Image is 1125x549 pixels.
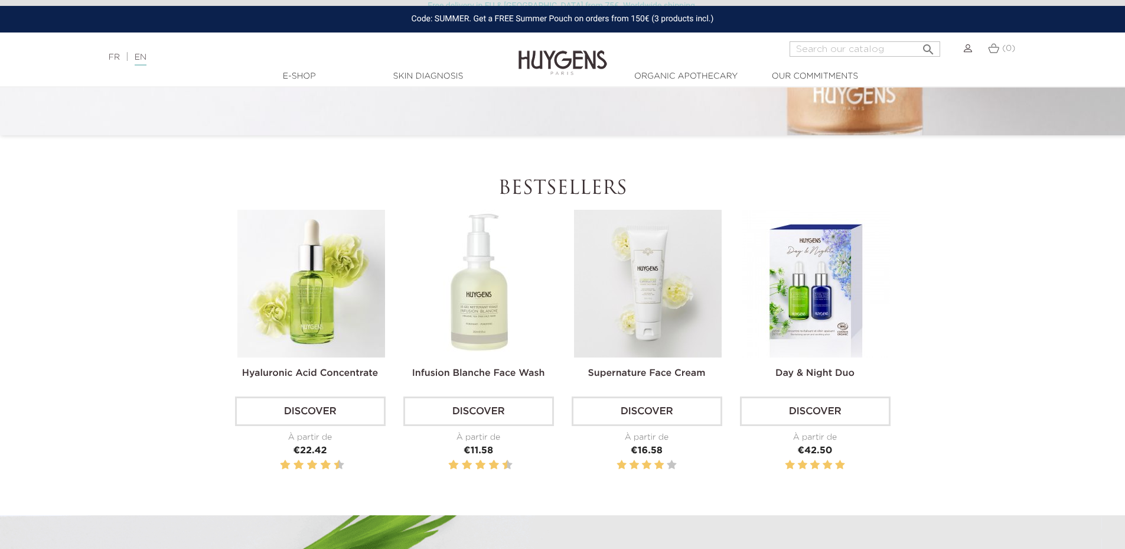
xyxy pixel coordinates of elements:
[464,446,493,456] span: €11.58
[572,431,722,444] div: À partir de
[1002,44,1015,53] span: (0)
[242,369,379,378] a: Hyaluronic Acid Concentrate
[403,397,554,426] a: Discover
[473,458,475,473] label: 5
[627,70,745,83] a: Organic Apothecary
[109,53,120,61] a: FR
[412,369,545,378] a: Infusion Blanche Face Wash
[785,458,795,473] label: 1
[451,458,456,473] label: 2
[235,397,386,426] a: Discover
[918,38,939,54] button: 
[369,70,487,83] a: Skin Diagnosis
[519,31,607,77] img: Huygens
[642,458,651,473] label: 3
[667,458,676,473] label: 5
[617,458,627,473] label: 1
[403,431,554,444] div: À partir de
[478,458,484,473] label: 6
[572,397,722,426] a: Discover
[464,458,470,473] label: 4
[240,70,358,83] a: E-Shop
[491,458,497,473] label: 8
[291,458,293,473] label: 3
[282,458,288,473] label: 2
[406,210,553,358] img: Infusion Blanche Face Wash
[235,178,891,200] h2: Bestsellers
[835,458,844,473] label: 5
[631,446,663,456] span: €16.58
[318,458,320,473] label: 7
[740,397,891,426] a: Discover
[446,458,448,473] label: 1
[588,369,706,378] a: Supernature Face Cream
[775,369,855,378] a: Day & Night Duo
[278,458,279,473] label: 1
[504,458,510,473] label: 10
[798,446,833,456] span: €42.50
[740,431,891,444] div: À partir de
[293,446,327,456] span: €22.42
[322,458,328,473] label: 8
[305,458,306,473] label: 5
[742,210,890,358] img: Day & Night Duo
[921,39,935,53] i: 
[135,53,146,66] a: EN
[237,210,385,358] img: Hyaluronic Acid Concentrate
[500,458,502,473] label: 9
[235,431,386,444] div: À partir de
[309,458,315,473] label: 6
[103,50,460,64] div: |
[332,458,334,473] label: 9
[798,458,807,473] label: 2
[630,458,639,473] label: 2
[790,41,940,57] input: Search
[756,70,874,83] a: Our commitments
[810,458,820,473] label: 3
[459,458,461,473] label: 3
[654,458,664,473] label: 4
[336,458,342,473] label: 10
[574,210,722,358] img: Supernature Face Cream
[487,458,488,473] label: 7
[823,458,832,473] label: 4
[296,458,302,473] label: 4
